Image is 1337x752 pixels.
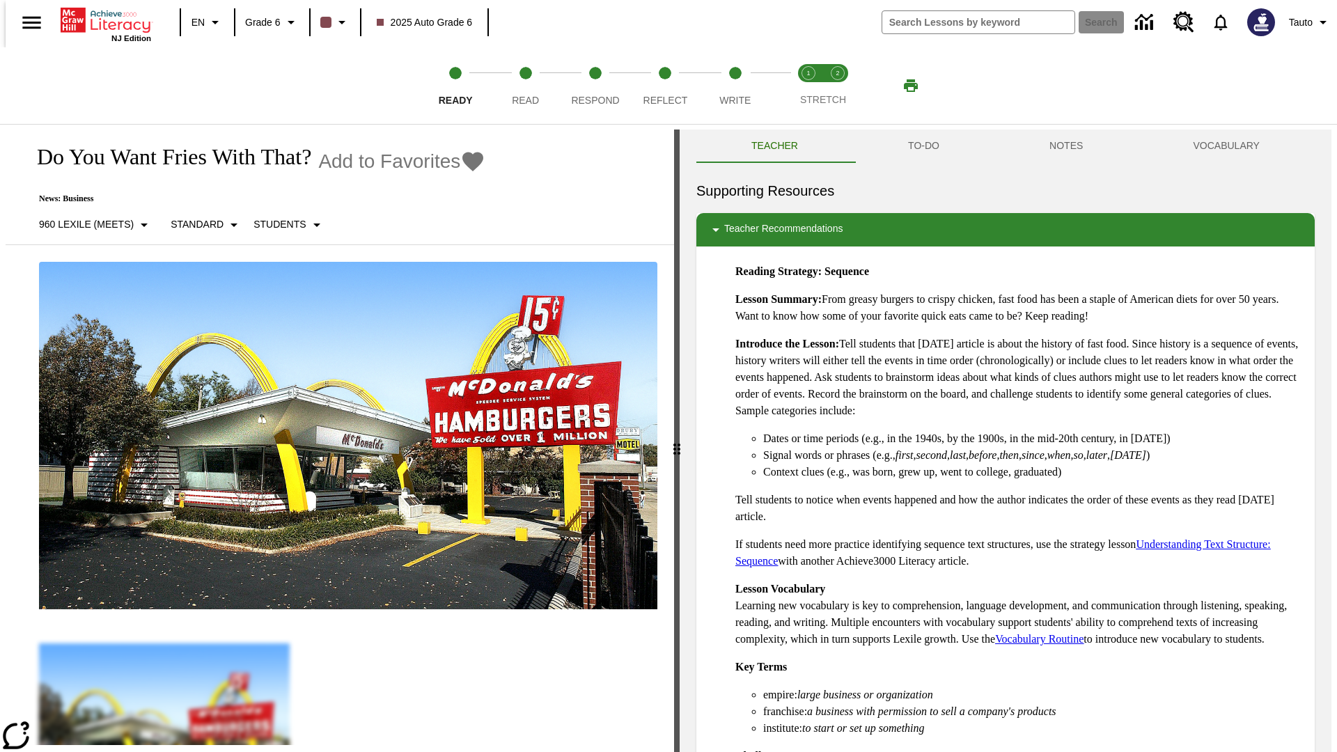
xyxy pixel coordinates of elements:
button: Scaffolds, Standard [165,212,248,237]
button: NOTES [994,130,1138,163]
li: franchise: [763,703,1304,720]
div: activity [680,130,1331,752]
text: 2 [836,70,839,77]
a: Resource Center, Will open in new tab [1165,3,1203,41]
div: Home [61,5,151,42]
input: search field [882,11,1074,33]
h1: Do You Want Fries With That? [22,144,311,170]
li: Dates or time periods (e.g., in the 1940s, by the 1900s, in the mid-20th century, in [DATE]) [763,430,1304,447]
span: Tauto [1289,15,1313,30]
li: institute: [763,720,1304,737]
button: Respond step 3 of 5 [555,47,636,124]
button: VOCABULARY [1138,130,1315,163]
button: Select a new avatar [1239,4,1283,40]
em: large business or organization [797,689,933,700]
p: Learning new vocabulary is key to comprehension, language development, and communication through ... [735,581,1304,648]
span: Write [719,95,751,106]
p: From greasy burgers to crispy chicken, fast food has been a staple of American diets for over 50 ... [735,291,1304,324]
button: Class color is dark brown. Change class color [315,10,356,35]
button: Language: EN, Select a language [185,10,230,35]
em: since [1022,449,1045,461]
p: Tell students that [DATE] article is about the history of fast food. Since history is a sequence ... [735,336,1304,419]
div: Press Enter or Spacebar and then press right and left arrow keys to move the slider [674,130,680,752]
p: Standard [171,217,224,232]
p: Teacher Recommendations [724,221,843,238]
button: Select Student [248,212,330,237]
em: last [950,449,966,461]
em: before [969,449,996,461]
span: STRETCH [800,94,846,105]
li: empire: [763,687,1304,703]
button: Stretch Read step 1 of 2 [788,47,829,124]
img: Avatar [1247,8,1275,36]
button: Stretch Respond step 2 of 2 [818,47,858,124]
span: EN [191,15,205,30]
span: Ready [439,95,473,106]
button: Add to Favorites - Do You Want Fries With That? [318,149,485,173]
button: Reflect step 4 of 5 [625,47,705,124]
h6: Supporting Resources [696,180,1315,202]
button: Print [889,73,933,98]
em: when [1047,449,1071,461]
strong: Lesson Summary: [735,293,822,305]
div: Teacher Recommendations [696,213,1315,246]
div: Instructional Panel Tabs [696,130,1315,163]
em: [DATE] [1110,449,1146,461]
p: Students [253,217,306,232]
button: Grade: Grade 6, Select a grade [240,10,305,35]
p: News: Business [22,194,485,204]
a: Data Center [1127,3,1165,42]
text: 1 [806,70,810,77]
em: first [896,449,914,461]
li: Context clues (e.g., was born, grew up, went to college, graduated) [763,464,1304,480]
strong: Lesson Vocabulary [735,583,825,595]
strong: Sequence [824,265,869,277]
em: so [1074,449,1084,461]
button: Profile/Settings [1283,10,1337,35]
span: NJ Edition [111,34,151,42]
span: Read [512,95,539,106]
em: to start or set up something [802,722,925,734]
a: Notifications [1203,4,1239,40]
span: Grade 6 [245,15,281,30]
strong: Key Terms [735,661,787,673]
button: Ready step 1 of 5 [415,47,496,124]
button: Select Lexile, 960 Lexile (Meets) [33,212,158,237]
em: a business with permission to sell a company's products [807,705,1056,717]
a: Vocabulary Routine [995,633,1084,645]
em: then [999,449,1019,461]
li: Signal words or phrases (e.g., , , , , , , , , , ) [763,447,1304,464]
span: Add to Favorites [318,150,460,173]
img: One of the first McDonald's stores, with the iconic red sign and golden arches. [39,262,657,610]
a: Understanding Text Structure: Sequence [735,538,1271,567]
em: second [916,449,947,461]
strong: Reading Strategy: [735,265,822,277]
span: 2025 Auto Grade 6 [377,15,473,30]
div: reading [6,130,674,745]
em: later [1086,449,1107,461]
button: TO-DO [853,130,994,163]
button: Write step 5 of 5 [695,47,776,124]
strong: Introduce the Lesson: [735,338,839,350]
p: 960 Lexile (Meets) [39,217,134,232]
button: Read step 2 of 5 [485,47,565,124]
p: If students need more practice identifying sequence text structures, use the strategy lesson with... [735,536,1304,570]
button: Open side menu [11,2,52,43]
p: Tell students to notice when events happened and how the author indicates the order of these even... [735,492,1304,525]
span: Reflect [643,95,688,106]
span: Respond [571,95,619,106]
button: Teacher [696,130,853,163]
